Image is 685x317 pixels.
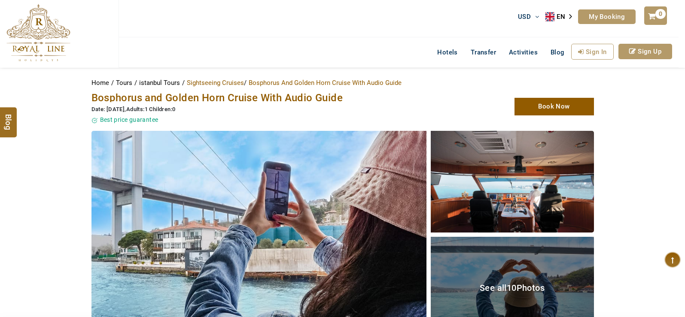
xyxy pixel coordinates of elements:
[126,106,148,112] span: Adults:1
[515,98,594,115] a: Book Now
[100,116,158,123] span: Best price guarantee
[578,9,636,24] a: My Booking
[644,6,667,25] a: 0
[551,48,565,56] span: Blog
[116,79,134,87] a: Tours
[139,79,182,87] a: istanbul Tours
[518,13,531,21] span: USD
[571,44,614,60] a: Sign In
[545,10,578,23] div: Language
[91,106,422,114] div: ,
[91,79,111,87] a: Home
[3,114,14,121] span: Blog
[545,10,578,23] aside: Language selected: English
[618,44,672,59] a: Sign Up
[91,92,343,104] span: Bosphorus and Golden Horn Cruise With Audio Guide
[464,44,502,61] a: Transfer
[431,44,464,61] a: Hotels
[149,106,175,112] span: Children:0
[544,44,571,61] a: Blog
[502,44,544,61] a: Activities
[187,76,247,89] li: Sightseeing Cruises
[507,283,517,293] span: 10
[249,76,402,89] li: Bosphorus And Golden Horn Cruise With Audio Guide
[431,131,594,232] img: Bosphorus and Golden Horn Cruise With Audio Guide
[655,9,666,19] span: 0
[480,283,545,293] span: See all Photos
[545,10,578,23] a: EN
[6,4,70,62] img: The Royal Line Holidays
[91,106,125,112] span: Date: [DATE]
